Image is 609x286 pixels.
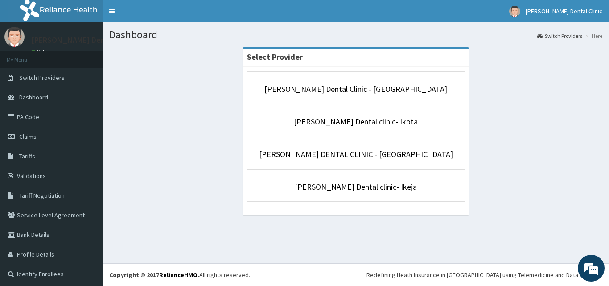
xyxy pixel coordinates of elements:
a: [PERSON_NAME] Dental clinic- Ikota [294,116,418,127]
img: User Image [509,6,520,17]
a: Switch Providers [537,32,582,40]
span: [PERSON_NAME] Dental Clinic [526,7,602,15]
h1: Dashboard [109,29,602,41]
span: Claims [19,133,37,141]
footer: All rights reserved. [103,263,609,286]
a: [PERSON_NAME] Dental Clinic - [GEOGRAPHIC_DATA] [264,84,447,94]
li: Here [583,32,602,40]
div: Redefining Heath Insurance in [GEOGRAPHIC_DATA] using Telemedicine and Data Science! [366,270,602,279]
img: User Image [4,27,25,47]
p: [PERSON_NAME] Dental Clinic [31,36,136,44]
a: Online [31,49,53,55]
a: RelianceHMO [159,271,198,279]
span: Tariffs [19,152,35,160]
span: Tariff Negotiation [19,191,65,199]
span: Dashboard [19,93,48,101]
strong: Copyright © 2017 . [109,271,199,279]
a: [PERSON_NAME] DENTAL CLINIC - [GEOGRAPHIC_DATA] [259,149,453,159]
strong: Select Provider [247,52,303,62]
span: Switch Providers [19,74,65,82]
a: [PERSON_NAME] Dental clinic- Ikeja [295,182,417,192]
